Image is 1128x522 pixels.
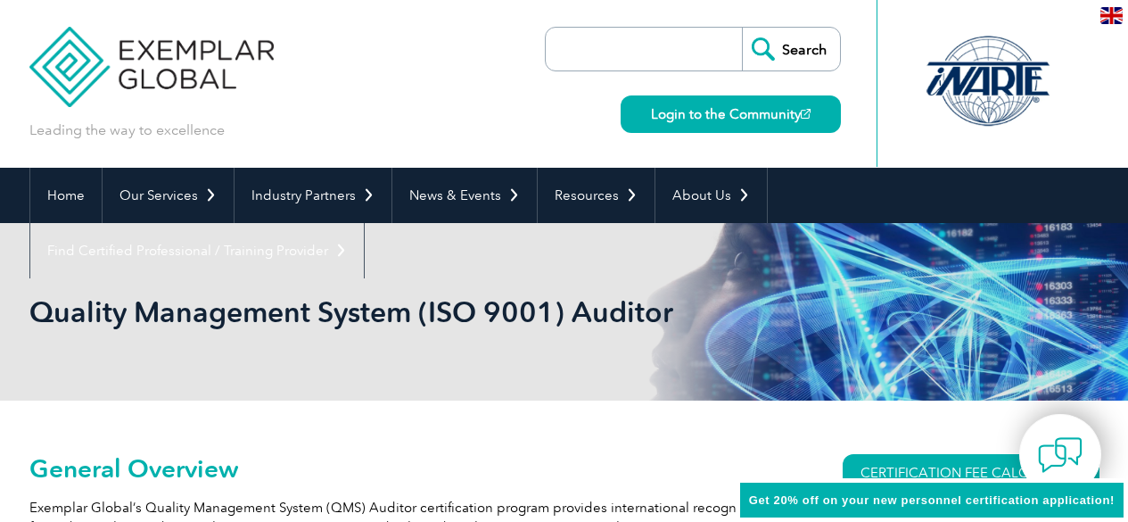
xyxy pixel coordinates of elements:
[1100,7,1123,24] img: en
[29,120,225,140] p: Leading the way to excellence
[1038,433,1083,477] img: contact-chat.png
[538,168,655,223] a: Resources
[30,223,364,278] a: Find Certified Professional / Training Provider
[392,168,537,223] a: News & Events
[742,28,840,70] input: Search
[30,168,102,223] a: Home
[749,493,1115,507] span: Get 20% off on your new personnel certification application!
[801,109,811,119] img: open_square.png
[29,454,778,483] h2: General Overview
[235,168,391,223] a: Industry Partners
[621,95,841,133] a: Login to the Community
[655,168,767,223] a: About Us
[103,168,234,223] a: Our Services
[843,454,1099,492] a: CERTIFICATION FEE CALCULATOR
[29,294,714,329] h1: Quality Management System (ISO 9001) Auditor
